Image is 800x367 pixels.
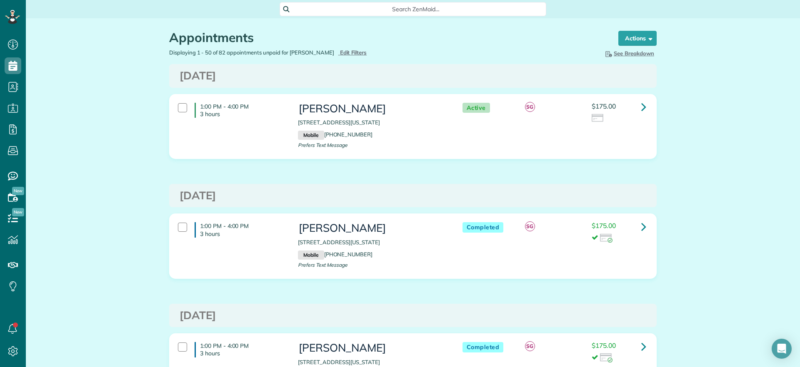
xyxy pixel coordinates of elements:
[298,238,445,246] p: [STREET_ADDRESS][US_STATE]
[462,342,504,352] span: Completed
[195,103,285,118] h4: 1:00 PM - 4:00 PM
[340,49,367,56] span: Edit Filters
[592,221,616,230] span: $175.00
[618,31,657,46] button: Actions
[601,49,657,58] button: See Breakdown
[200,230,285,238] p: 3 hours
[298,103,445,115] h3: [PERSON_NAME]
[298,142,347,148] span: Prefers Text Message
[298,342,445,354] h3: [PERSON_NAME]
[604,50,654,57] span: See Breakdown
[338,49,367,56] a: Edit Filters
[298,222,445,234] h3: [PERSON_NAME]
[298,358,445,366] p: [STREET_ADDRESS][US_STATE]
[200,110,285,118] p: 3 hours
[298,131,324,140] small: Mobile
[772,339,792,359] div: Open Intercom Messenger
[462,103,490,113] span: Active
[180,70,646,82] h3: [DATE]
[525,341,535,351] span: SG
[180,310,646,322] h3: [DATE]
[169,31,602,45] h1: Appointments
[195,222,285,237] h4: 1:00 PM - 4:00 PM
[298,131,372,138] a: Mobile[PHONE_NUMBER]
[200,350,285,357] p: 3 hours
[462,222,504,233] span: Completed
[298,251,372,258] a: Mobile[PHONE_NUMBER]
[525,102,535,112] span: SG
[163,49,413,57] div: Displaying 1 - 50 of 82 appointments unpaid for [PERSON_NAME]
[298,119,445,126] p: [STREET_ADDRESS][US_STATE]
[12,187,24,195] span: New
[600,234,612,243] img: icon_credit_card_success-27c2c4fc500a7f1a58a13ef14842cb958d03041fefb464fd2e53c949a5770e83.png
[600,353,612,362] img: icon_credit_card_success-27c2c4fc500a7f1a58a13ef14842cb958d03041fefb464fd2e53c949a5770e83.png
[525,221,535,231] span: SG
[12,208,24,216] span: New
[195,342,285,357] h4: 1:00 PM - 4:00 PM
[298,262,347,268] span: Prefers Text Message
[592,114,604,123] img: icon_credit_card_neutral-3d9a980bd25ce6dbb0f2033d7200983694762465c175678fcbc2d8f4bc43548e.png
[298,250,324,260] small: Mobile
[592,341,616,350] span: $175.00
[592,102,616,110] span: $175.00
[180,190,646,202] h3: [DATE]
